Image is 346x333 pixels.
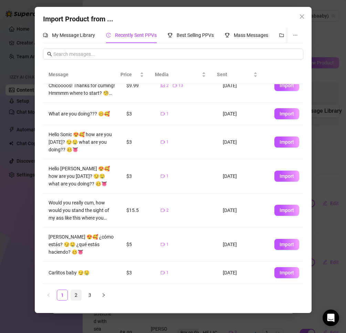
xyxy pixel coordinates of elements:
th: Message [43,65,115,84]
span: picture [161,83,165,88]
td: $3 [121,262,155,284]
button: Import [274,205,299,216]
td: $15.5 [121,193,155,228]
span: 2 [166,207,169,214]
button: right [98,290,109,301]
li: 3 [84,290,95,301]
span: history [106,33,111,38]
span: video-camera [161,242,165,246]
span: left [46,293,51,297]
div: Open Intercom Messenger [323,310,339,326]
a: 2 [71,290,81,300]
td: [DATE] [217,125,269,159]
span: 1 [166,270,169,276]
td: $3 [121,159,155,193]
span: Import [280,242,294,247]
button: Import [274,108,299,119]
span: 1 [166,139,169,145]
li: 1 [57,290,68,301]
span: My Message Library [52,32,95,38]
td: $3 [121,103,155,125]
span: Import [280,83,294,88]
span: video-camera [173,83,177,88]
span: Import [280,208,294,213]
span: trophy [225,33,230,38]
span: Best Selling PPVs [177,32,214,38]
span: Import Product from ... [43,15,113,23]
div: Carlitos baby 😏🤤 [49,269,115,276]
a: 3 [85,290,95,300]
span: video-camera [161,112,165,116]
td: [DATE] [217,69,269,103]
td: $5 [121,228,155,262]
span: 2 [166,82,169,89]
span: Mass Messages [234,32,268,38]
button: Import [274,239,299,250]
span: comment [43,33,48,38]
span: Close [296,14,307,19]
span: video-camera [161,140,165,144]
button: ellipsis [287,27,303,43]
div: Hello [PERSON_NAME] 😍🥰 how are you [DATE]? 😏🤤 what are you doing?? 🥴👅 [49,165,115,188]
span: 1 [166,241,169,248]
span: trophy [168,33,172,38]
span: Recently Sent PPVs [115,32,157,38]
span: Media [155,71,200,78]
td: [DATE] [217,103,269,125]
button: Close [296,11,307,22]
a: 1 [57,290,67,300]
button: Import [274,80,299,91]
td: [DATE] [217,262,269,284]
div: Welcome Guys / Bienvenidos Chicoooos! Thanks for cuming! Hmmmm where to start? 🧐👼🤐😋 So much fun a... [49,74,115,97]
div: [PERSON_NAME] 😍🥰 ¿cómo estás? 😏🤤 ¿qué estás haciendo? 🥴👅 [49,233,115,256]
span: Import [280,139,294,145]
span: video-camera [161,208,165,212]
td: $9.99 [121,69,155,103]
li: 2 [71,290,82,301]
button: Import [274,171,299,182]
th: Price [115,65,149,84]
li: Previous Page [43,290,54,301]
span: Import [280,173,294,179]
li: Next Page [98,290,109,301]
button: left [43,290,54,301]
span: 13 [178,82,183,89]
th: Sent [211,65,263,84]
td: [DATE] [217,228,269,262]
td: $3 [121,125,155,159]
button: Import [274,267,299,278]
input: Search messages... [53,50,299,58]
span: Import [280,111,294,117]
div: Would you really cum, how would you stand the sight of my ass like this where you might spank me ... [49,199,115,222]
span: 1 [166,111,169,117]
span: video-camera [161,271,165,275]
span: Import [280,270,294,275]
span: Sent [217,71,252,78]
span: close [299,14,305,19]
td: [DATE] [217,193,269,228]
td: [DATE] [217,159,269,193]
span: Price [120,71,138,78]
div: Hello Sonic 😍🥰 how are you [DATE]? 😏🤤 what are you doing?? 🥴👅 [49,131,115,153]
span: folder [279,33,284,38]
span: search [47,52,52,57]
th: Media [149,65,211,84]
span: ellipsis [293,33,297,37]
span: video-camera [161,174,165,178]
div: What are you doing??? 🥴🥰 [49,110,115,118]
span: right [102,293,106,297]
span: 1 [166,173,169,180]
button: Import [274,137,299,148]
